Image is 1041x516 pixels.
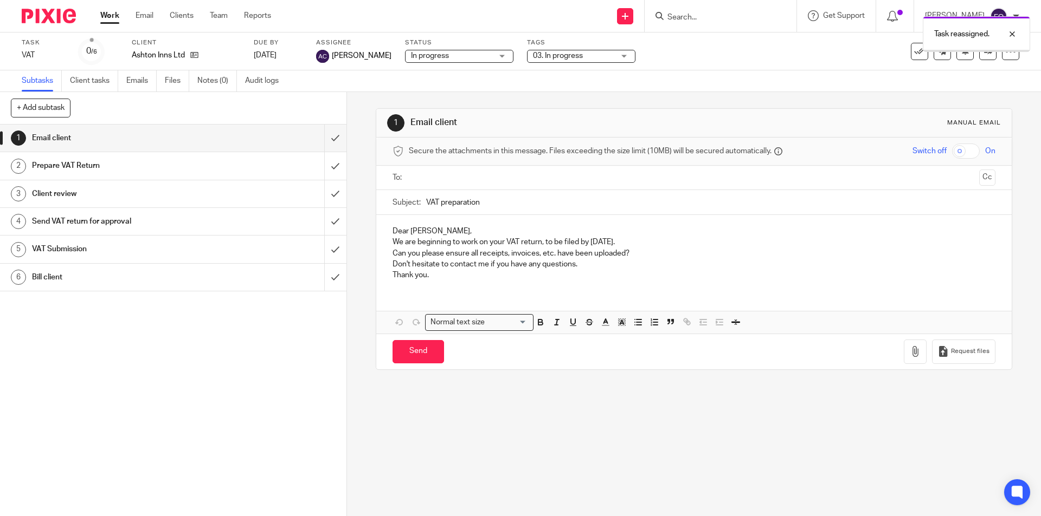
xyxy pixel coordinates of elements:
a: Clients [170,10,194,21]
h1: Bill client [32,269,220,285]
h1: Client review [32,186,220,202]
label: Client [132,38,240,47]
a: Files [165,70,189,92]
p: Don't hesitate to contact me if you have any questions. [393,259,995,270]
button: Cc [979,169,995,186]
a: Emails [126,70,157,92]
div: 0 [86,45,97,57]
div: 6 [11,270,26,285]
span: [DATE] [254,51,277,59]
a: Email [136,10,153,21]
p: Thank you. [393,270,995,280]
span: Switch off [913,146,947,156]
img: Pixie [22,9,76,23]
a: Reports [244,10,271,21]
button: + Add subtask [11,99,70,117]
span: Request files [951,347,989,356]
span: Secure the attachments in this message. Files exceeding the size limit (10MB) will be secured aut... [409,146,772,156]
a: Notes (0) [197,70,237,92]
div: VAT [22,50,65,61]
input: Send [393,340,444,363]
a: Audit logs [245,70,287,92]
img: svg%3E [990,8,1007,25]
div: 2 [11,159,26,174]
div: 1 [11,130,26,146]
p: We are beginning to work on your VAT return, to be filed by [DATE]. [393,237,995,247]
p: Ashton Inns Ltd [132,50,185,61]
label: Task [22,38,65,47]
label: Due by [254,38,303,47]
div: Manual email [947,119,1001,127]
a: Work [100,10,119,21]
span: 03. In progress [533,52,583,60]
label: Subject: [393,197,421,208]
div: 1 [387,114,404,132]
h1: VAT Submission [32,241,220,257]
p: Task reassigned. [934,29,989,40]
label: Assignee [316,38,391,47]
a: Subtasks [22,70,62,92]
div: 3 [11,186,26,201]
h1: Send VAT return for approval [32,213,220,230]
p: Dear [PERSON_NAME], [393,226,995,237]
h1: Email client [410,117,717,128]
span: On [985,146,995,156]
button: Request files [932,339,995,364]
h1: Email client [32,130,220,146]
span: Normal text size [428,317,487,328]
a: Client tasks [70,70,118,92]
small: /6 [91,49,97,55]
img: svg%3E [316,50,329,63]
div: Search for option [425,314,534,331]
h1: Prepare VAT Return [32,158,220,174]
a: Team [210,10,228,21]
div: 4 [11,214,26,229]
label: To: [393,172,404,183]
div: 5 [11,242,26,257]
input: Search for option [488,317,527,328]
p: Can you please ensure all receipts, invoices, etc. have been uploaded? [393,248,995,259]
span: [PERSON_NAME] [332,50,391,61]
span: In progress [411,52,449,60]
label: Status [405,38,513,47]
